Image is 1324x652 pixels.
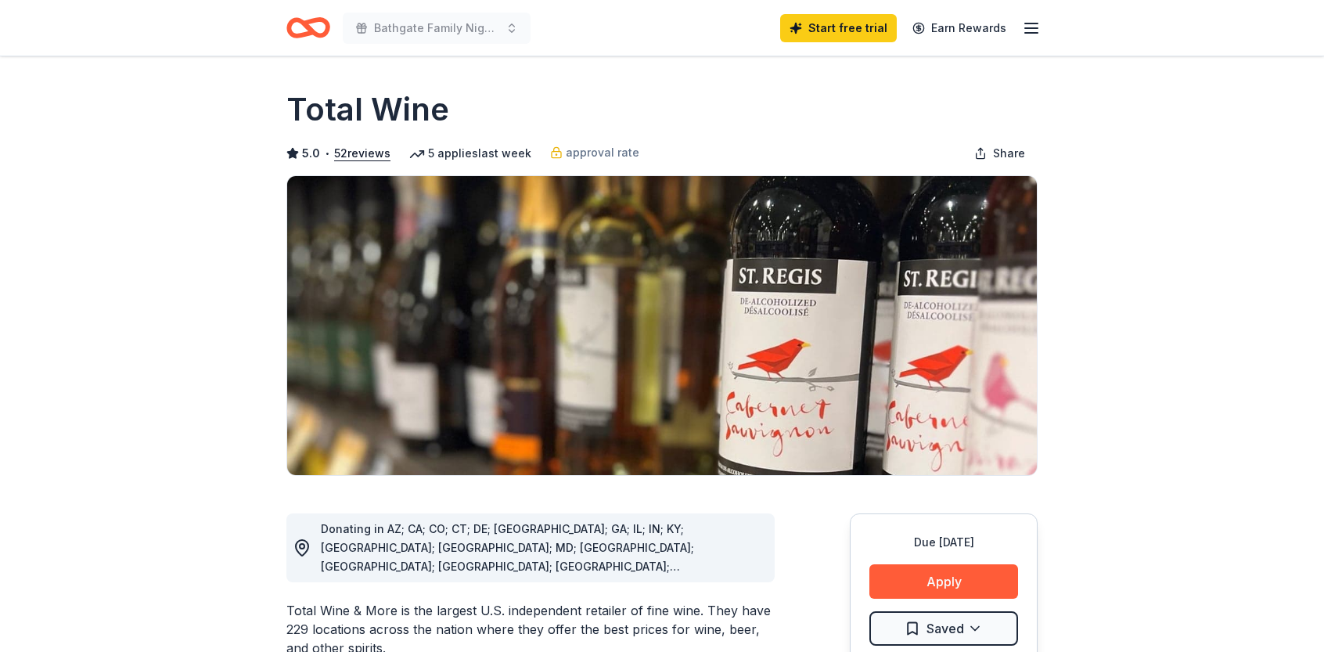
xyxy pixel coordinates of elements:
button: Share [962,138,1038,169]
span: • [325,147,330,160]
span: approval rate [566,143,639,162]
a: Home [286,9,330,46]
a: approval rate [550,143,639,162]
span: 5.0 [302,144,320,163]
a: Earn Rewards [903,14,1016,42]
div: 5 applies last week [409,144,531,163]
img: Image for Total Wine [287,176,1037,475]
span: Share [993,144,1025,163]
button: 52reviews [334,144,390,163]
h1: Total Wine [286,88,449,131]
button: Saved [869,611,1018,646]
span: Saved [926,618,964,639]
button: Bathgate Family Night Out [343,13,531,44]
div: Due [DATE] [869,533,1018,552]
span: Donating in AZ; CA; CO; CT; DE; [GEOGRAPHIC_DATA]; GA; IL; IN; KY; [GEOGRAPHIC_DATA]; [GEOGRAPHIC... [321,522,694,629]
a: Start free trial [780,14,897,42]
button: Apply [869,564,1018,599]
span: Bathgate Family Night Out [374,19,499,38]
